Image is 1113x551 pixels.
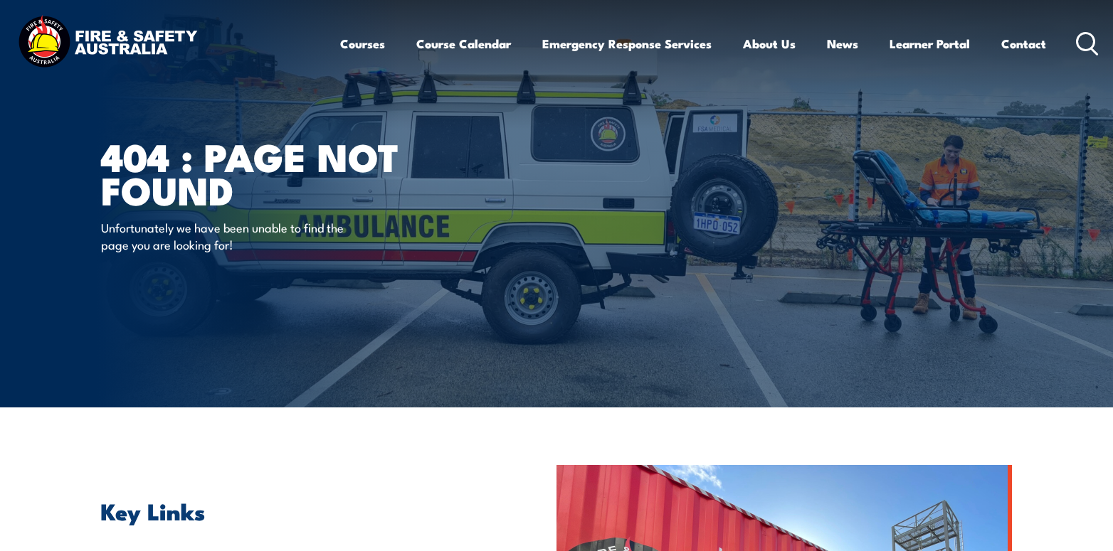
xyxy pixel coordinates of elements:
a: Learner Portal [890,25,970,63]
h2: Key Links [101,501,491,520]
h1: 404 : Page Not Found [101,139,453,205]
a: News [827,25,858,63]
p: Unfortunately we have been unable to find the page you are looking for! [101,219,361,252]
a: About Us [743,25,796,63]
a: Course Calendar [416,25,511,63]
a: Emergency Response Services [542,25,712,63]
a: Contact [1001,25,1046,63]
a: Courses [340,25,385,63]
